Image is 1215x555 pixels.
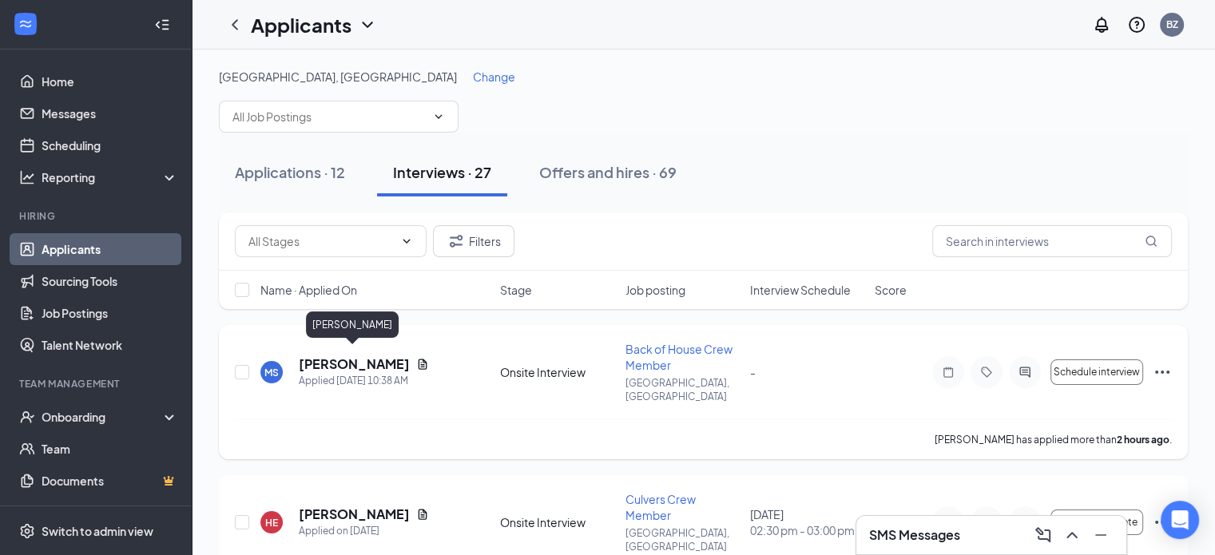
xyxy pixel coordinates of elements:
div: Hiring [19,209,175,223]
button: ChevronUp [1059,522,1085,548]
div: Onboarding [42,409,165,425]
input: All Job Postings [232,108,426,125]
a: Scheduling [42,129,178,161]
p: [GEOGRAPHIC_DATA], [GEOGRAPHIC_DATA] [625,526,741,553]
svg: Settings [19,523,35,539]
span: Stage [500,282,532,298]
svg: ChevronLeft [225,15,244,34]
svg: Document [416,358,429,371]
svg: Minimize [1091,525,1110,545]
div: MS [264,366,279,379]
h1: Applicants [251,11,351,38]
button: Schedule interview [1050,359,1143,385]
svg: Note [939,366,958,379]
svg: ComposeMessage [1034,525,1053,545]
svg: ChevronDown [400,235,413,248]
a: Job Postings [42,297,178,329]
div: Interviews · 27 [393,162,491,182]
span: [GEOGRAPHIC_DATA], [GEOGRAPHIC_DATA] [219,69,457,84]
div: Applied [DATE] 10:38 AM [299,373,429,389]
a: Sourcing Tools [42,265,178,297]
svg: ChevronUp [1062,525,1082,545]
p: [PERSON_NAME] has applied more than . [935,433,1172,446]
a: Messages [42,97,178,129]
svg: Filter [447,232,466,251]
a: Team [42,433,178,465]
input: Search in interviews [932,225,1172,257]
svg: QuestionInfo [1127,15,1146,34]
span: Name · Applied On [260,282,357,298]
a: SurveysCrown [42,497,178,529]
svg: WorkstreamLogo [18,16,34,32]
svg: ChevronDown [358,15,377,34]
span: 02:30 pm - 03:00 pm [750,522,865,538]
div: BZ [1166,18,1178,31]
button: ComposeMessage [1030,522,1056,548]
svg: UserCheck [19,409,35,425]
svg: ChevronDown [432,110,445,123]
div: Onsite Interview [500,364,615,380]
span: Change [473,69,515,84]
a: DocumentsCrown [42,465,178,497]
div: [DATE] [750,506,865,538]
h5: [PERSON_NAME] [299,505,410,523]
span: - [750,365,756,379]
div: Applications · 12 [235,162,345,182]
span: Culvers Crew Member [625,492,696,522]
h3: SMS Messages [869,526,960,544]
div: Switch to admin view [42,523,153,539]
input: All Stages [248,232,394,250]
div: Team Management [19,377,175,390]
span: Interview Schedule [750,282,851,298]
svg: Ellipses [1153,513,1172,532]
div: Applied on [DATE] [299,523,429,539]
div: HE [265,516,278,529]
div: Onsite Interview [500,514,615,530]
button: Filter Filters [433,225,514,257]
svg: Collapse [154,17,170,33]
a: Applicants [42,233,178,265]
div: Offers and hires · 69 [539,162,677,182]
a: Talent Network [42,329,178,361]
button: Mark as complete [1050,509,1143,535]
div: [PERSON_NAME] [306,311,399,338]
svg: Document [416,508,429,521]
span: Job posting [625,282,685,298]
span: Back of House Crew Member [625,342,733,372]
svg: Notifications [1092,15,1111,34]
svg: Ellipses [1153,363,1172,382]
span: Schedule interview [1054,367,1140,378]
svg: ActiveChat [1015,366,1034,379]
svg: Analysis [19,169,35,185]
p: [GEOGRAPHIC_DATA], [GEOGRAPHIC_DATA] [625,376,741,403]
b: 2 hours ago [1117,434,1169,446]
svg: MagnifyingGlass [1145,235,1157,248]
div: Reporting [42,169,179,185]
a: Home [42,65,178,97]
h5: [PERSON_NAME] [299,355,410,373]
button: Minimize [1088,522,1114,548]
div: Open Intercom Messenger [1161,501,1199,539]
span: Score [875,282,907,298]
svg: Tag [977,366,996,379]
